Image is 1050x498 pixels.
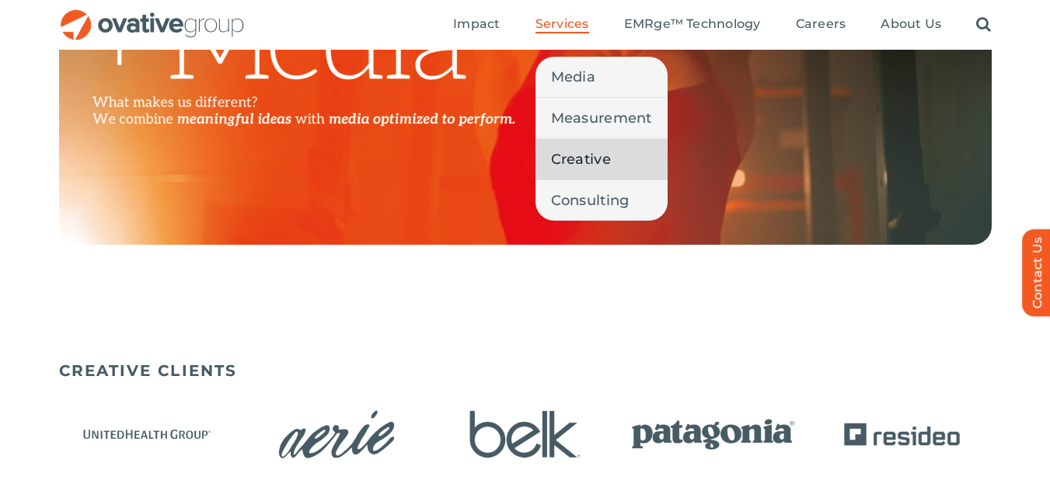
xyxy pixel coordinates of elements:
h5: CREATIVE CLIENTS [59,361,992,380]
span: Consulting [551,190,630,211]
span: Creative [551,148,611,170]
a: Media [535,57,668,97]
span: Measurement [551,107,652,129]
div: 3 / 15 [436,398,615,474]
a: Services [535,16,589,33]
a: OG_Full_horizontal_RGB [59,8,246,23]
a: Search [976,16,991,33]
span: EMRge™ Technology [624,16,761,32]
div: 4 / 15 [624,398,803,474]
a: About Us [881,16,941,33]
a: Measurement [535,98,668,138]
div: 5 / 15 [813,398,992,474]
div: 1 / 15 [59,398,238,474]
span: Media [551,66,595,88]
a: Creative [535,139,668,179]
span: Impact [453,16,500,32]
span: About Us [881,16,941,32]
a: Impact [453,16,500,33]
a: Consulting [535,180,668,221]
a: EMRge™ Technology [624,16,761,33]
span: Careers [796,16,846,32]
span: Services [535,16,589,32]
a: Careers [796,16,846,33]
div: 2 / 15 [247,398,426,474]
